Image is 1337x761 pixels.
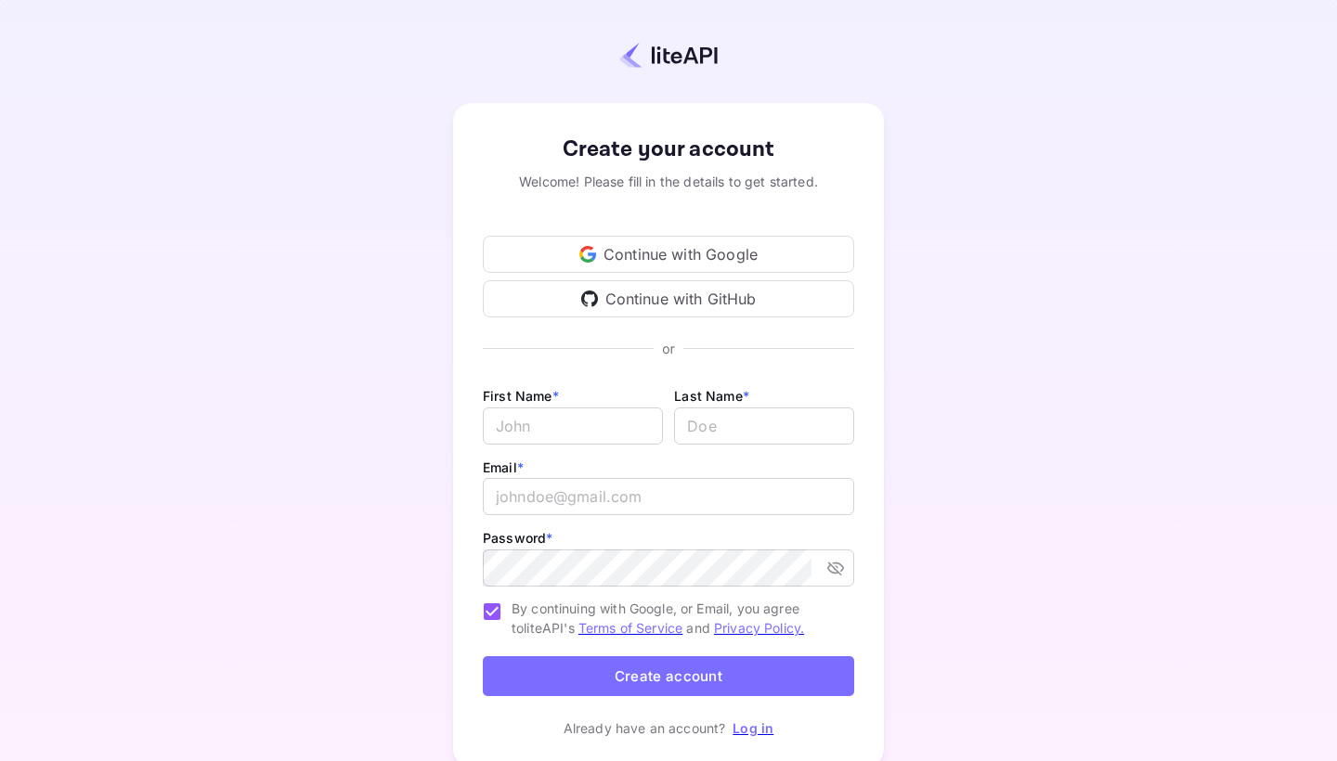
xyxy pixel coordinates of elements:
[483,478,854,515] input: johndoe@gmail.com
[483,280,854,317] div: Continue with GitHub
[714,620,804,636] a: Privacy Policy.
[512,599,839,638] span: By continuing with Google, or Email, you agree to liteAPI's and
[674,407,854,445] input: Doe
[564,718,726,738] p: Already have an account?
[619,42,718,69] img: liteapi
[483,388,559,404] label: First Name
[483,459,524,475] label: Email
[733,720,773,736] a: Log in
[483,407,663,445] input: John
[483,530,552,546] label: Password
[578,620,682,636] a: Terms of Service
[483,236,854,273] div: Continue with Google
[819,551,852,585] button: toggle password visibility
[483,133,854,166] div: Create your account
[674,388,749,404] label: Last Name
[483,656,854,696] button: Create account
[483,172,854,191] div: Welcome! Please fill in the details to get started.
